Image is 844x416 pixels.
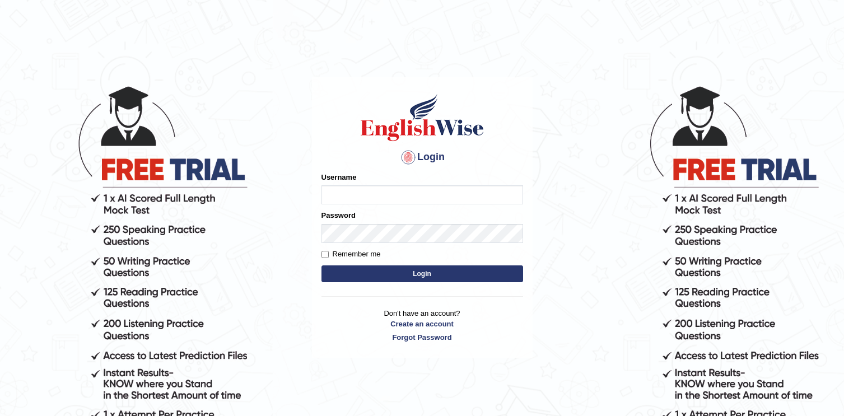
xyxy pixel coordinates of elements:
[321,308,523,343] p: Don't have an account?
[321,148,523,166] h4: Login
[321,249,381,260] label: Remember me
[321,332,523,343] a: Forgot Password
[358,92,486,143] img: Logo of English Wise sign in for intelligent practice with AI
[321,265,523,282] button: Login
[321,251,329,258] input: Remember me
[321,172,357,183] label: Username
[321,319,523,329] a: Create an account
[321,210,356,221] label: Password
